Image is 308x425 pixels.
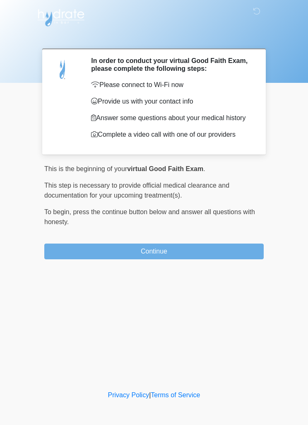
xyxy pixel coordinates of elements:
a: Terms of Service [151,391,200,398]
p: Provide us with your contact info [91,97,251,106]
a: | [149,391,151,398]
button: Continue [44,244,264,259]
span: press the continue button below and answer all questions with honesty. [44,208,255,225]
span: This step is necessary to provide official medical clearance and documentation for your upcoming ... [44,182,229,199]
img: Hydrate IV Bar - Scottsdale Logo [36,6,86,27]
h2: In order to conduct your virtual Good Faith Exam, please complete the following steps: [91,57,251,72]
span: . [203,165,205,172]
p: Complete a video call with one of our providers [91,130,251,140]
h1: ‎ ‎ ‎ [38,30,270,45]
a: Privacy Policy [108,391,149,398]
img: Agent Avatar [51,57,75,82]
p: Answer some questions about your medical history [91,113,251,123]
span: To begin, [44,208,73,215]
span: This is the beginning of your [44,165,127,172]
strong: virtual Good Faith Exam [127,165,203,172]
p: Please connect to Wi-Fi now [91,80,251,90]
